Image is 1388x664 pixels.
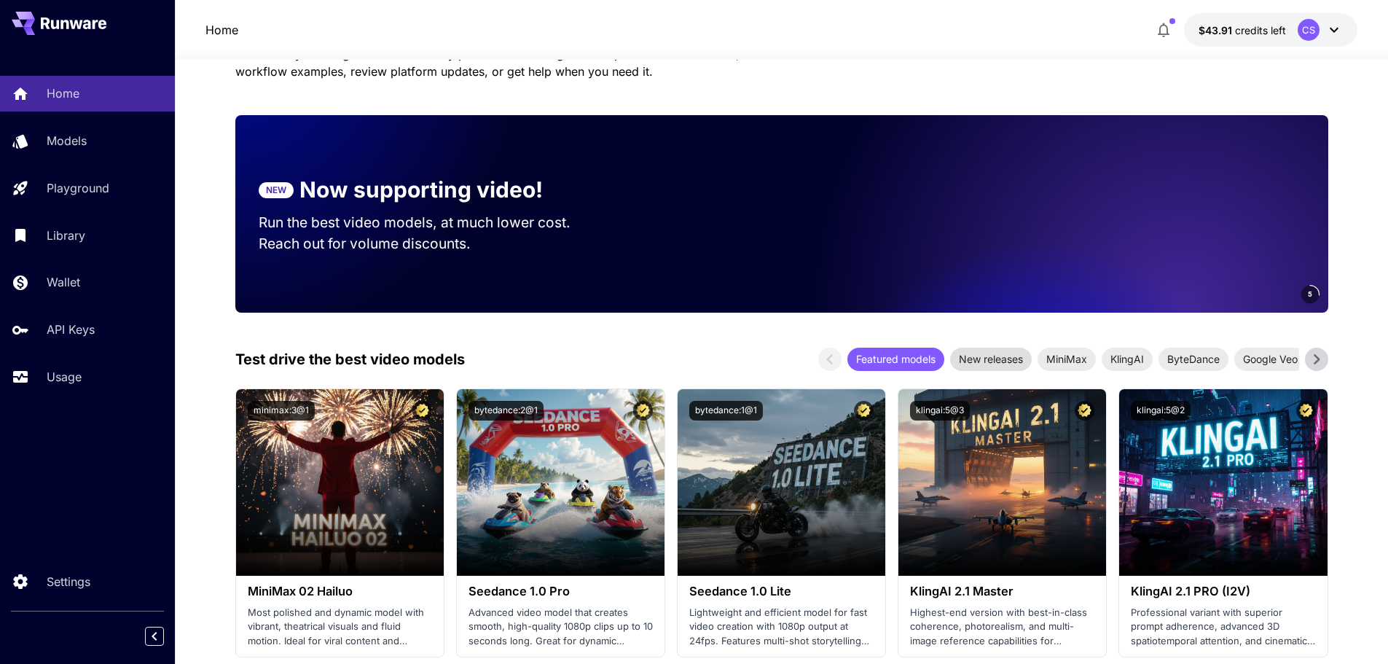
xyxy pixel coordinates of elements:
button: Certified Model – Vetted for best performance and includes a commercial license. [412,401,432,421]
p: Usage [47,368,82,386]
div: KlingAI [1102,348,1153,371]
p: Settings [47,573,90,590]
p: Advanced video model that creates smooth, high-quality 1080p clips up to 10 seconds long. Great f... [468,606,653,649]
span: ByteDance [1158,351,1228,367]
span: 5 [1308,289,1312,300]
a: Home [205,21,238,39]
button: bytedance:1@1 [689,401,763,421]
p: Now supporting video! [299,173,543,206]
span: New releases [950,351,1032,367]
img: alt [898,389,1106,576]
button: klingai:5@2 [1131,401,1191,421]
div: MiniMax [1038,348,1096,371]
div: New releases [950,348,1032,371]
p: Reach out for volume discounts. [259,233,598,254]
p: API Keys [47,321,95,338]
h3: KlingAI 2.1 PRO (I2V) [1131,585,1315,598]
span: $43.91 [1199,24,1235,36]
h3: KlingAI 2.1 Master [910,585,1094,598]
button: Collapse sidebar [145,627,164,646]
div: Featured models [847,348,944,371]
button: Certified Model – Vetted for best performance and includes a commercial license. [633,401,653,421]
div: $43.91337 [1199,23,1286,38]
img: alt [236,389,444,576]
img: alt [678,389,885,576]
p: Test drive the best video models [235,348,465,370]
p: Library [47,227,85,244]
p: Most polished and dynamic model with vibrant, theatrical visuals and fluid motion. Ideal for vira... [248,606,432,649]
p: Highest-end version with best-in-class coherence, photorealism, and multi-image reference capabil... [910,606,1094,649]
nav: breadcrumb [205,21,238,39]
img: alt [457,389,664,576]
button: Certified Model – Vetted for best performance and includes a commercial license. [854,401,874,421]
p: Wallet [47,273,80,291]
div: ByteDance [1158,348,1228,371]
span: MiniMax [1038,351,1096,367]
button: minimax:3@1 [248,401,315,421]
div: CS [1298,19,1320,41]
span: Google Veo [1234,351,1306,367]
img: alt [1119,389,1327,576]
p: Professional variant with superior prompt adherence, advanced 3D spatiotemporal attention, and ci... [1131,606,1315,649]
span: Featured models [847,351,944,367]
h3: Seedance 1.0 Pro [468,585,653,598]
p: Lightweight and efficient model for fast video creation with 1080p output at 24fps. Features mult... [689,606,874,649]
button: $43.91337CS [1184,13,1357,47]
button: bytedance:2@1 [468,401,544,421]
p: Playground [47,179,109,197]
p: NEW [266,184,286,197]
div: Collapse sidebar [156,623,175,649]
h3: Seedance 1.0 Lite [689,585,874,598]
button: Certified Model – Vetted for best performance and includes a commercial license. [1296,401,1316,421]
div: Google Veo [1234,348,1306,371]
button: klingai:5@3 [910,401,970,421]
h3: MiniMax 02 Hailuo [248,585,432,598]
button: Certified Model – Vetted for best performance and includes a commercial license. [1075,401,1094,421]
span: KlingAI [1102,351,1153,367]
p: Home [47,85,79,102]
p: Run the best video models, at much lower cost. [259,212,598,233]
span: credits left [1235,24,1286,36]
p: Models [47,132,87,149]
